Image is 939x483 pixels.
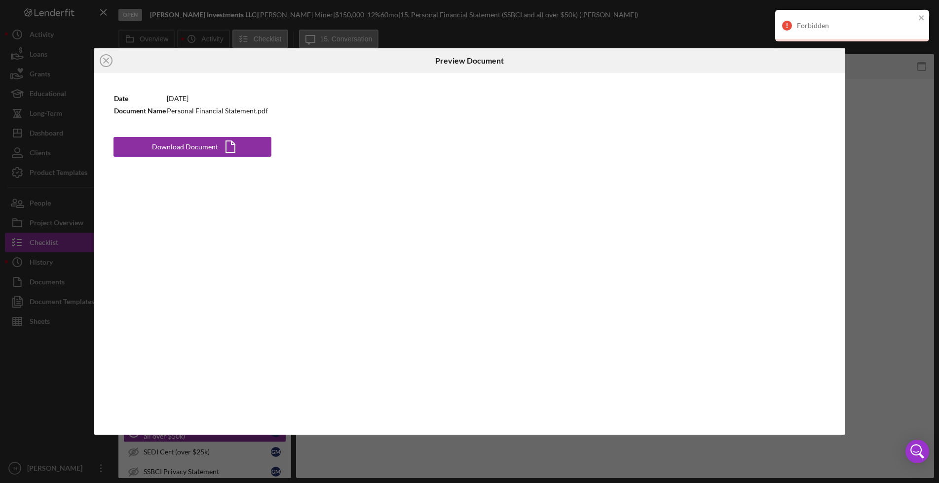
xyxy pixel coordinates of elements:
[152,137,218,157] div: Download Document
[797,22,915,30] div: Forbidden
[905,440,929,463] div: Open Intercom Messenger
[435,56,504,65] h6: Preview Document
[114,94,128,103] b: Date
[918,14,925,23] button: close
[114,106,166,115] b: Document Name
[166,93,268,105] td: [DATE]
[113,137,271,157] button: Download Document
[166,105,268,117] td: Personal Financial Statement.pdf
